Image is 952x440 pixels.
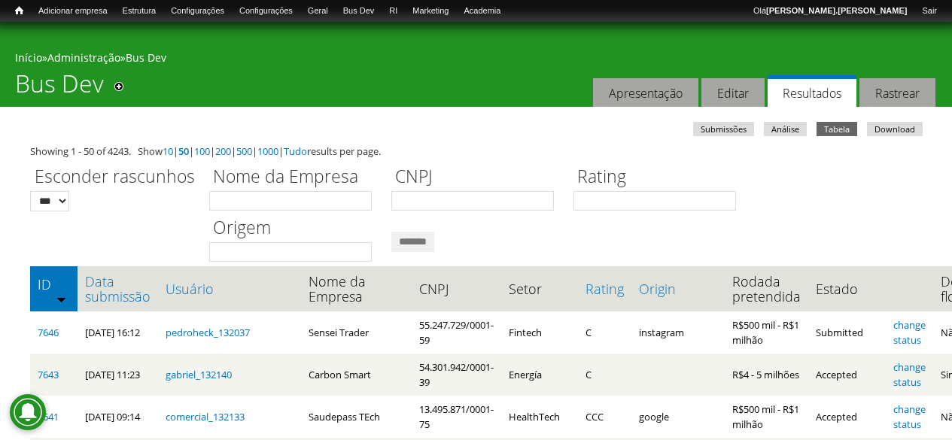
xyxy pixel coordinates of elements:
[766,6,907,15] strong: [PERSON_NAME].[PERSON_NAME]
[78,311,158,354] td: [DATE] 16:12
[166,410,245,423] a: comercial_132133
[215,144,231,158] a: 200
[808,311,886,354] td: Submitted
[725,311,808,354] td: R$500 mil - R$1 milhão
[412,311,501,354] td: 55.247.729/0001-59
[15,50,42,65] a: Início
[893,402,926,431] a: change status
[209,164,382,191] label: Nome da Empresa
[405,4,456,19] a: Marketing
[31,4,115,19] a: Adicionar empresa
[166,281,294,296] a: Usuário
[56,294,66,304] img: ordem crescente
[301,266,412,311] th: Nome da Empresa
[578,354,631,396] td: C
[301,311,412,354] td: Sensei Trader
[38,410,59,423] a: 7641
[115,4,164,19] a: Estrutura
[693,122,754,136] a: Submissões
[232,4,300,19] a: Configurações
[209,215,382,242] label: Origem
[808,396,886,438] td: Accepted
[893,318,926,347] a: change status
[38,277,70,292] a: ID
[38,326,59,339] a: 7646
[725,354,808,396] td: R$4 - 5 milhões
[178,144,189,158] a: 50
[501,354,578,396] td: Energía
[284,144,307,158] a: Tudo
[578,311,631,354] td: C
[817,122,857,136] a: Tabela
[301,354,412,396] td: Carbon Smart
[236,144,252,158] a: 500
[30,144,922,159] div: Showing 1 - 50 of 4243. Show | | | | | | results per page.
[501,396,578,438] td: HealthTech
[412,396,501,438] td: 13.495.871/0001-75
[38,368,59,381] a: 7643
[701,78,765,108] a: Editar
[194,144,210,158] a: 100
[501,311,578,354] td: Fintech
[85,274,151,304] a: Data submissão
[501,266,578,311] th: Setor
[573,164,746,191] label: Rating
[593,78,698,108] a: Apresentação
[166,368,232,381] a: gabriel_132140
[808,266,886,311] th: Estado
[768,75,856,108] a: Resultados
[8,4,31,18] a: Início
[808,354,886,396] td: Accepted
[391,164,564,191] label: CNPJ
[578,396,631,438] td: CCC
[163,4,232,19] a: Configurações
[764,122,807,136] a: Análise
[914,4,944,19] a: Sair
[257,144,278,158] a: 1000
[15,50,937,69] div: » »
[30,164,199,191] label: Esconder rascunhos
[746,4,914,19] a: Olá[PERSON_NAME].[PERSON_NAME]
[300,4,336,19] a: Geral
[78,354,158,396] td: [DATE] 11:23
[336,4,382,19] a: Bus Dev
[456,4,508,19] a: Academia
[412,354,501,396] td: 54.301.942/0001-39
[47,50,120,65] a: Administração
[15,5,23,16] span: Início
[725,266,808,311] th: Rodada pretendida
[893,360,926,389] a: change status
[78,396,158,438] td: [DATE] 09:14
[166,326,250,339] a: pedroheck_132037
[859,78,935,108] a: Rastrear
[631,311,725,354] td: instagram
[631,396,725,438] td: google
[301,396,412,438] td: Saudepass TEch
[382,4,405,19] a: RI
[126,50,166,65] a: Bus Dev
[639,281,717,296] a: Origin
[15,69,104,107] h1: Bus Dev
[163,144,173,158] a: 10
[585,281,624,296] a: Rating
[867,122,923,136] a: Download
[412,266,501,311] th: CNPJ
[725,396,808,438] td: R$500 mil - R$1 milhão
